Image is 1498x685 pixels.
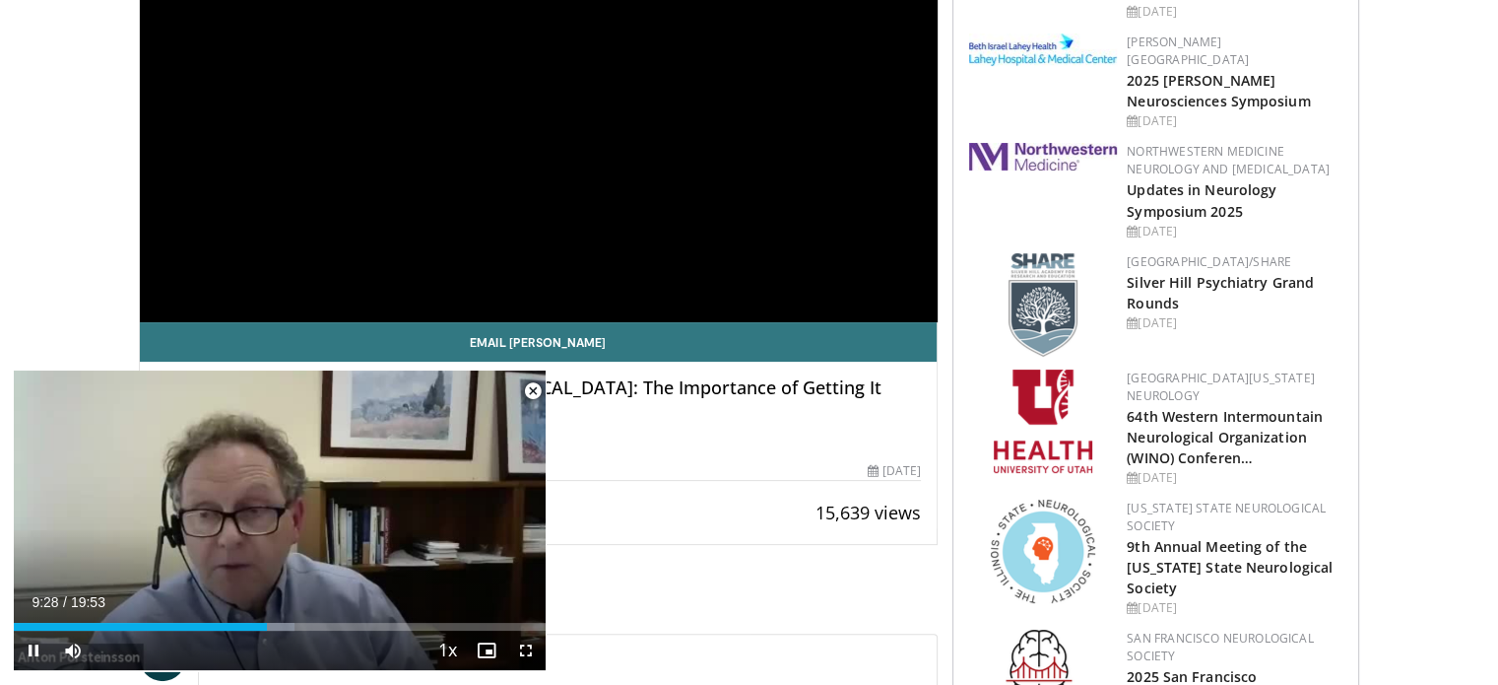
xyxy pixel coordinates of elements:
a: Northwestern Medicine Neurology and [MEDICAL_DATA] [1127,143,1330,177]
a: 64th Western Intermountain Neurological Organization (WINO) Conferen… [1127,407,1323,467]
video-js: Video Player [14,371,546,671]
button: Fullscreen [506,631,546,670]
a: San Francisco Neurological Society [1127,630,1313,664]
div: Progress Bar [14,623,546,631]
a: Silver Hill Psychiatry Grand Rounds [1127,273,1314,312]
a: [PERSON_NAME][GEOGRAPHIC_DATA] [1127,34,1249,68]
span: / [63,594,67,610]
img: e7977282-282c-4444-820d-7cc2733560fd.jpg.150x105_q85_autocrop_double_scale_upscale_version-0.2.jpg [969,34,1117,66]
div: [DATE] [1127,112,1342,130]
span: 19:53 [71,594,105,610]
a: 9th Annual Meeting of the [US_STATE] State Neurological Society [1127,537,1333,597]
div: [DATE] [1127,599,1342,617]
a: [US_STATE] State Neurological Society [1127,500,1326,534]
h4: Aducanumab FDA Approval for [MEDICAL_DATA]: The Importance of Getting It Right [227,377,922,420]
span: 9:28 [32,594,58,610]
img: 2a462fb6-9365-492a-ac79-3166a6f924d8.png.150x105_q85_autocrop_double_scale_upscale_version-0.2.jpg [969,143,1117,171]
img: 71a8b48c-8850-4916-bbdd-e2f3ccf11ef9.png.150x105_q85_autocrop_double_scale_upscale_version-0.2.png [991,500,1095,603]
button: Playback Rate [427,631,467,670]
button: Mute [53,631,93,670]
div: [DATE] [1127,469,1342,487]
div: [DATE] [1127,3,1342,21]
a: [GEOGRAPHIC_DATA]/SHARE [1127,253,1291,270]
img: f6362829-b0a3-407d-a044-59546adfd345.png.150x105_q85_autocrop_double_scale_upscale_version-0.2.png [994,370,1092,473]
button: Close [513,371,553,412]
img: f8aaeb6d-318f-4fcf-bd1d-54ce21f29e87.png.150x105_q85_autocrop_double_scale_upscale_version-0.2.png [1009,253,1077,357]
div: [DATE] [868,462,921,480]
div: [DATE] [1127,314,1342,332]
span: 15,639 views [815,501,921,524]
div: [DATE] [1127,223,1342,240]
a: Email [PERSON_NAME] [140,322,938,362]
a: Updates in Neurology Symposium 2025 [1127,180,1276,220]
a: [GEOGRAPHIC_DATA][US_STATE] Neurology [1127,370,1315,404]
button: Enable picture-in-picture mode [467,631,506,670]
button: Pause [14,631,53,670]
a: 2025 [PERSON_NAME] Neurosciences Symposium [1127,71,1310,110]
